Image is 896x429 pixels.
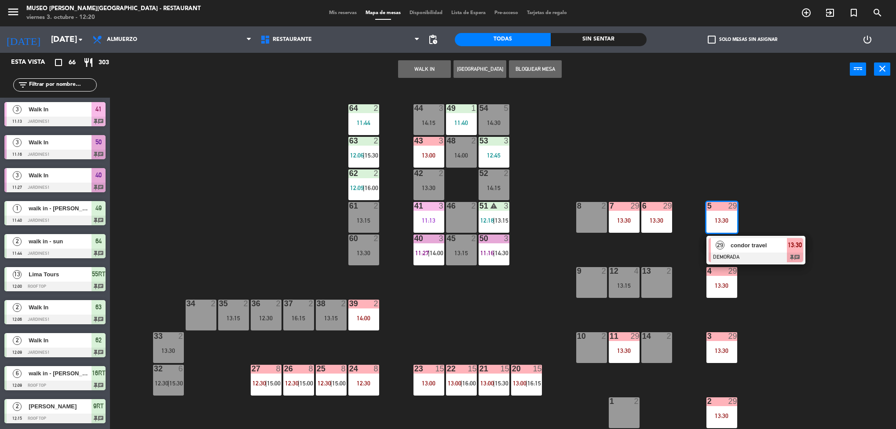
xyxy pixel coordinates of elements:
span: 9RT [93,401,104,411]
div: 1 [472,104,477,112]
span: | [493,217,495,224]
span: 2 [13,303,22,312]
span: 55RT [92,269,106,279]
span: 63 [95,302,102,312]
span: 16:00 [365,184,378,191]
div: 8 [577,202,578,210]
div: 2 [634,397,640,405]
span: walk in - [PERSON_NAME] [29,204,91,213]
div: 2 [374,104,379,112]
span: 29 [716,241,724,249]
div: 11:13 [413,217,444,224]
span: 16RT [92,368,106,378]
div: 13:15 [316,315,347,321]
span: walk in - sun [29,237,91,246]
div: 13:30 [706,413,737,419]
div: 29 [728,397,737,405]
div: 5 [504,104,509,112]
div: 15 [501,365,509,373]
span: | [298,380,300,387]
span: 12:30 [252,380,266,387]
span: Restaurante [273,37,312,43]
span: 62 [95,335,102,345]
span: 16:00 [462,380,476,387]
div: 13:00 [413,380,444,386]
div: 2 [472,202,477,210]
span: 13:00 [480,380,494,387]
div: 61 [349,202,350,210]
div: 8 [309,365,314,373]
i: menu [7,5,20,18]
div: Museo [PERSON_NAME][GEOGRAPHIC_DATA] - Restaurant [26,4,201,13]
span: | [493,249,495,257]
div: 14:15 [479,185,509,191]
div: 49 [447,104,447,112]
div: 9 [577,267,578,275]
div: 37 [284,300,285,308]
span: | [461,380,462,387]
div: Todas [455,33,551,46]
div: 13:00 [413,152,444,158]
div: 15 [468,365,477,373]
i: search [872,7,883,18]
div: 3 [504,235,509,242]
span: 3 [13,171,22,180]
div: 3 [504,202,509,210]
i: restaurant [83,57,94,68]
div: 3 [504,137,509,145]
div: 29 [663,202,672,210]
div: 2 [276,300,282,308]
span: 64 [95,236,102,246]
div: 2 [602,332,607,340]
span: 11:16 [480,249,494,257]
div: 8 [374,365,379,373]
div: 29 [728,267,737,275]
span: 15:30 [495,380,508,387]
div: 4 [634,267,640,275]
span: 11:27 [415,249,429,257]
span: check_box_outline_blank [708,36,716,44]
i: turned_in_not [848,7,859,18]
div: 39 [349,300,350,308]
span: | [168,380,169,387]
span: 2 [13,402,22,411]
div: 2 [309,300,314,308]
div: 13:15 [218,315,249,321]
span: | [526,380,527,387]
div: 26 [284,365,285,373]
span: 12:18 [480,217,494,224]
span: Mapa de mesas [361,11,405,15]
div: 13:30 [641,217,672,224]
i: power_input [853,63,863,74]
div: 14:00 [348,315,379,321]
div: 62 [349,169,350,177]
div: 46 [447,202,447,210]
span: 41 [95,104,102,114]
span: 13:00 [513,380,527,387]
span: 15:30 [365,152,378,159]
i: exit_to_app [825,7,835,18]
span: Almuerzo [107,37,137,43]
div: 3 [439,202,444,210]
span: 14:00 [430,249,443,257]
i: add_circle_outline [801,7,812,18]
span: | [265,380,267,387]
span: Walk In [29,336,91,345]
div: 2 [504,169,509,177]
div: 2 [602,267,607,275]
div: 2 [667,332,672,340]
div: 2 [374,137,379,145]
